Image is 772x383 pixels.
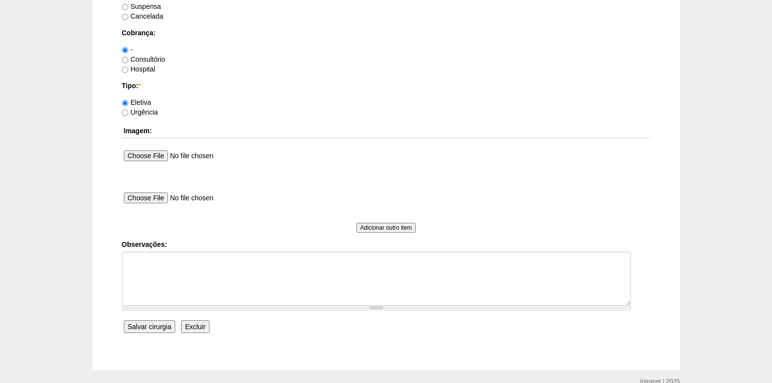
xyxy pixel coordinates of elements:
th: Imagem: [122,124,651,138]
input: Salvar cirurgia [124,320,175,333]
label: Consultório [122,55,165,63]
input: - [122,47,128,53]
input: Adicionar outro item [356,223,416,233]
input: Hospital [122,67,128,73]
input: Suspensa [122,4,128,10]
label: Eletiva [122,98,151,106]
input: Urgência [122,110,128,116]
label: Cobrança: [122,28,651,38]
label: Urgência [122,108,158,116]
span: Este campo é obrigatório. [138,82,140,90]
label: Tipo: [122,81,651,91]
label: Hospital [122,65,156,73]
input: Eletiva [122,100,128,106]
label: Observações: [122,239,651,249]
label: - [122,46,133,53]
input: Consultório [122,57,128,63]
input: Excluir [181,320,210,333]
label: Suspensa [122,2,161,10]
input: Cancelada [122,14,128,20]
label: Cancelada [122,12,164,20]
